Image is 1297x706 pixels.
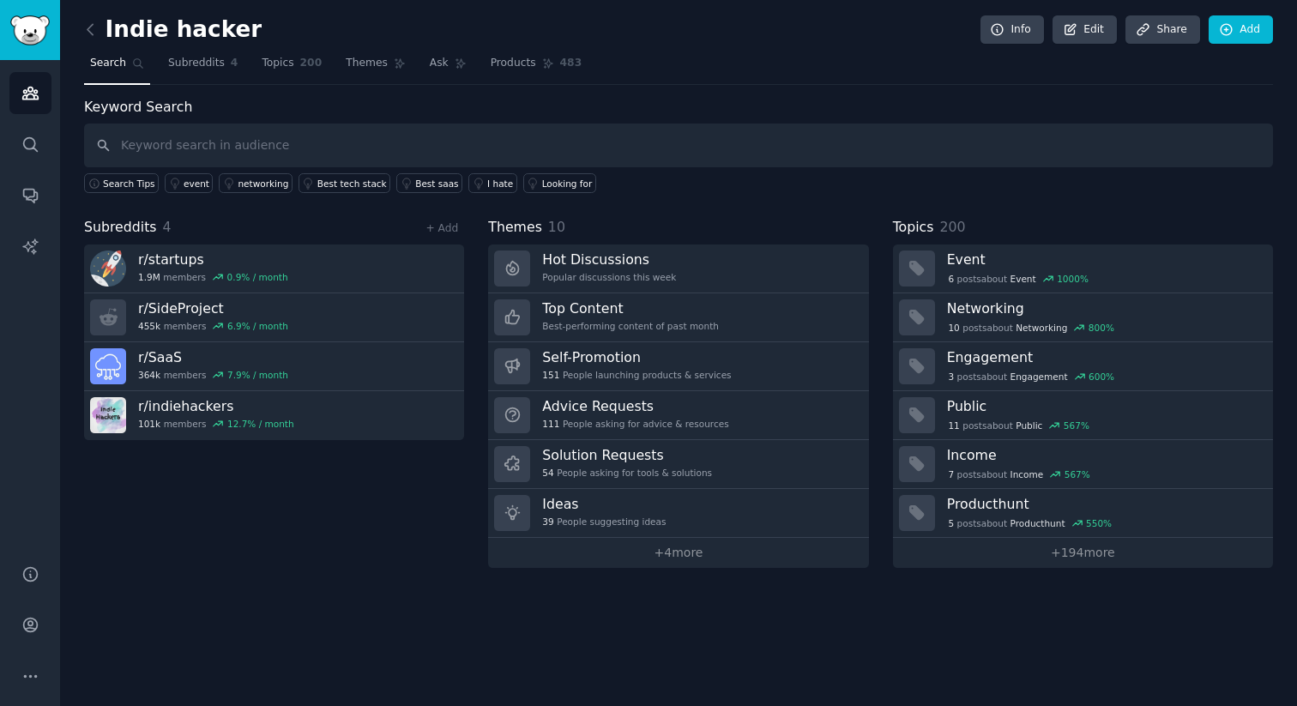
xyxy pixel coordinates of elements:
[162,50,244,85] a: Subreddits4
[488,538,868,568] a: +4more
[542,178,593,190] div: Looking for
[300,56,323,71] span: 200
[1016,322,1067,334] span: Networking
[84,293,464,342] a: r/SideProject455kmembers6.9% / month
[948,371,954,383] span: 3
[138,369,288,381] div: members
[947,516,1113,531] div: post s about
[947,320,1116,335] div: post s about
[948,468,954,480] span: 7
[84,16,262,44] h2: Indie hacker
[542,320,719,332] div: Best-performing content of past month
[542,369,731,381] div: People launching products & services
[542,467,553,479] span: 54
[893,342,1273,391] a: Engagement3postsaboutEngagement600%
[542,467,712,479] div: People asking for tools & solutions
[893,244,1273,293] a: Event6postsaboutEvent1000%
[84,391,464,440] a: r/indiehackers101kmembers12.7% / month
[84,50,150,85] a: Search
[138,320,160,332] span: 455k
[488,440,868,489] a: Solution Requests54People asking for tools & solutions
[1010,517,1065,529] span: Producthunt
[262,56,293,71] span: Topics
[84,173,159,193] button: Search Tips
[1125,15,1199,45] a: Share
[90,250,126,287] img: startups
[542,516,666,528] div: People suggesting ideas
[84,99,192,115] label: Keyword Search
[1057,273,1089,285] div: 1000 %
[138,250,288,269] h3: r/ startups
[948,322,959,334] span: 10
[523,173,596,193] a: Looking for
[542,299,719,317] h3: Top Content
[542,250,676,269] h3: Hot Discussions
[487,178,513,190] div: I hate
[1089,371,1114,383] div: 600 %
[1089,322,1114,334] div: 800 %
[560,56,582,71] span: 483
[138,320,288,332] div: members
[84,244,464,293] a: r/startups1.9Mmembers0.9% / month
[138,418,160,430] span: 101k
[947,369,1116,384] div: post s about
[542,446,712,464] h3: Solution Requests
[948,419,959,431] span: 11
[980,15,1044,45] a: Info
[485,50,588,85] a: Products483
[947,418,1091,433] div: post s about
[10,15,50,45] img: GummySearch logo
[424,50,473,85] a: Ask
[542,271,676,283] div: Popular discussions this week
[488,293,868,342] a: Top ContentBest-performing content of past month
[138,348,288,366] h3: r/ SaaS
[425,222,458,234] a: + Add
[84,124,1273,167] input: Keyword search in audience
[138,418,294,430] div: members
[238,178,288,190] div: networking
[947,348,1261,366] h3: Engagement
[227,320,288,332] div: 6.9 % / month
[542,418,728,430] div: People asking for advice & resources
[138,397,294,415] h3: r/ indiehackers
[165,173,213,193] a: event
[947,446,1261,464] h3: Income
[893,440,1273,489] a: Income7postsaboutIncome567%
[103,178,155,190] span: Search Tips
[317,178,387,190] div: Best tech stack
[231,56,238,71] span: 4
[947,299,1261,317] h3: Networking
[299,173,390,193] a: Best tech stack
[84,217,157,238] span: Subreddits
[84,342,464,391] a: r/SaaS364kmembers7.9% / month
[1053,15,1117,45] a: Edit
[948,517,954,529] span: 5
[430,56,449,71] span: Ask
[219,173,292,193] a: networking
[488,244,868,293] a: Hot DiscussionsPopular discussions this week
[947,467,1092,482] div: post s about
[542,369,559,381] span: 151
[491,56,536,71] span: Products
[227,369,288,381] div: 7.9 % / month
[542,348,731,366] h3: Self-Promotion
[90,348,126,384] img: SaaS
[893,538,1273,568] a: +194more
[947,271,1090,287] div: post s about
[1016,419,1042,431] span: Public
[340,50,412,85] a: Themes
[893,293,1273,342] a: Networking10postsaboutNetworking800%
[90,56,126,71] span: Search
[138,369,160,381] span: 364k
[893,489,1273,538] a: Producthunt5postsaboutProducthunt550%
[90,397,126,433] img: indiehackers
[542,516,553,528] span: 39
[947,250,1261,269] h3: Event
[256,50,328,85] a: Topics200
[542,418,559,430] span: 111
[227,418,294,430] div: 12.7 % / month
[939,219,965,235] span: 200
[488,342,868,391] a: Self-Promotion151People launching products & services
[1086,517,1112,529] div: 550 %
[488,489,868,538] a: Ideas39People suggesting ideas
